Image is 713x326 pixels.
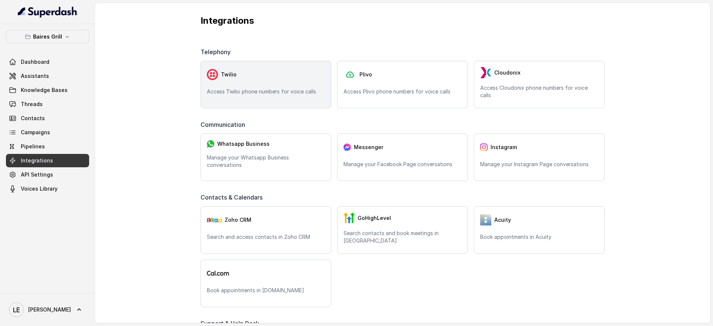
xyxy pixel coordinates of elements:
[33,32,62,41] p: Baires Grill
[207,217,222,223] img: zohoCRM.b78897e9cd59d39d120b21c64f7c2b3a.svg
[18,6,78,18] img: light.svg
[6,55,89,69] a: Dashboard
[494,216,511,224] span: Acuity
[225,216,251,224] span: Zoho CRM
[21,115,45,122] span: Contacts
[207,287,325,294] p: Book appointments in [DOMAIN_NAME]
[28,306,71,313] span: [PERSON_NAME]
[6,299,89,320] a: [PERSON_NAME]
[344,213,355,224] img: GHL.59f7fa3143240424d279.png
[201,47,234,56] span: Telephony
[21,101,43,108] span: Threads
[480,144,488,151] img: instagram.04eb0078a085f83fc525.png
[207,271,229,276] img: logo.svg
[494,69,521,76] span: Cloudonix
[480,67,491,78] img: LzEnlUgADIwsuYwsTIxNLkxQDEyBEgDTDZAMjs1Qgy9jUyMTMxBzEB8uASKBKLgDqFxF08kI1lQAAAABJRU5ErkJggg==
[6,154,89,167] a: Integrations
[221,71,237,78] span: Twilio
[480,214,491,225] img: 5vvjV8cQY1AVHSZc2N7qU9QabzYIM+zpgiA0bbq9KFoni1IQNE8dHPp0leJjYW31UJeOyZnSBUO77gdMaNhFCgpjLZzFnVhVC...
[344,88,462,95] p: Access Plivo phone numbers for voice calls
[21,72,49,80] span: Assistants
[358,214,391,222] span: GoHighLevel
[21,185,58,192] span: Voices Library
[207,140,214,148] img: whatsapp.f50b2aaae0bd8934e9105e63dc750668.svg
[207,154,325,169] p: Manage your Whatsapp Business conversations
[354,144,383,151] span: Messenger
[6,83,89,97] a: Knowledge Bases
[6,140,89,153] a: Pipelines
[201,120,248,129] span: Communication
[207,69,218,80] img: twilio.7c09a4f4c219fa09ad352260b0a8157b.svg
[344,230,462,244] p: Search contacts and book meetings in [GEOGRAPHIC_DATA]
[480,161,598,168] p: Manage your Instagram Page conversations
[344,161,462,168] p: Manage your Facebook Page conversations
[6,98,89,111] a: Threads
[207,233,325,241] p: Search and access contacts in Zoho CRM
[359,71,372,78] span: Plivo
[6,126,89,139] a: Campaigns
[207,88,325,95] p: Access Twilio phone numbers for voice calls
[6,182,89,195] a: Voices Library
[21,86,68,94] span: Knowledge Bases
[344,69,356,80] img: plivo.d3d850b57a745af99832d897a96997ac.svg
[6,30,89,43] button: Baires Grill
[201,15,605,27] p: Integrations
[21,143,45,150] span: Pipelines
[21,157,53,164] span: Integrations
[6,69,89,83] a: Assistants
[13,306,20,314] text: LE
[21,129,50,136] span: Campaigns
[6,168,89,181] a: API Settings
[21,171,53,178] span: API Settings
[201,193,266,202] span: Contacts & Calendars
[6,112,89,125] a: Contacts
[491,144,517,151] span: Instagram
[480,233,598,241] p: Book appointments in Acuity
[217,140,270,148] span: Whatsapp Business
[480,84,598,99] p: Access Cloudonix phone numbers for voice calls
[344,144,351,151] img: messenger.2e14a0163066c29f9ca216c7989aa592.svg
[21,58,49,66] span: Dashboard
